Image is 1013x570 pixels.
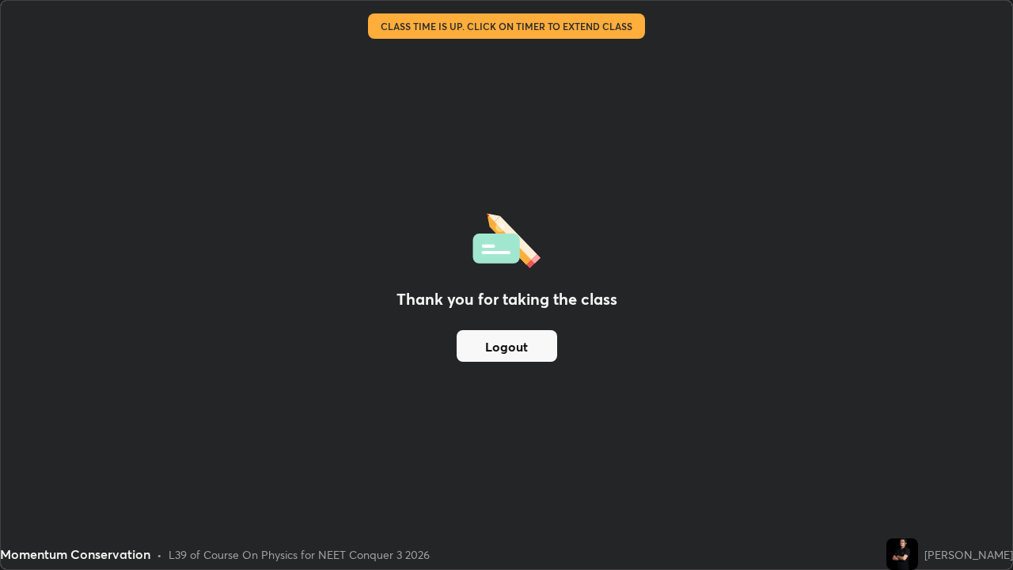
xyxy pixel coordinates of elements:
[457,330,557,362] button: Logout
[396,287,617,311] h2: Thank you for taking the class
[886,538,918,570] img: 40cbeb4c3a5c4ff3bcc3c6587ae1c9d7.jpg
[169,546,430,563] div: L39 of Course On Physics for NEET Conquer 3 2026
[472,208,541,268] img: offlineFeedback.1438e8b3.svg
[157,546,162,563] div: •
[924,546,1013,563] div: [PERSON_NAME]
